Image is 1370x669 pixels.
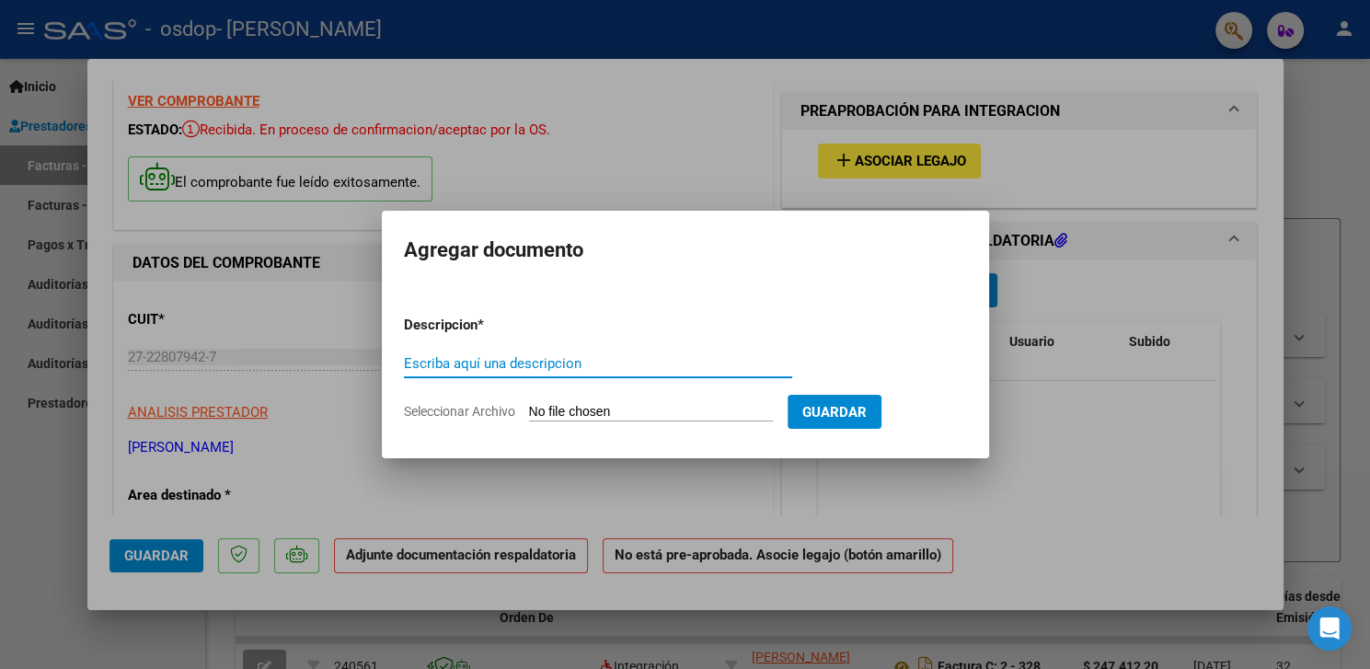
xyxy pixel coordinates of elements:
button: Guardar [788,395,881,429]
span: Seleccionar Archivo [404,404,515,419]
h2: Agregar documento [404,233,967,268]
span: Guardar [802,404,867,421]
p: Descripcion [404,315,573,336]
div: Open Intercom Messenger [1307,606,1352,651]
